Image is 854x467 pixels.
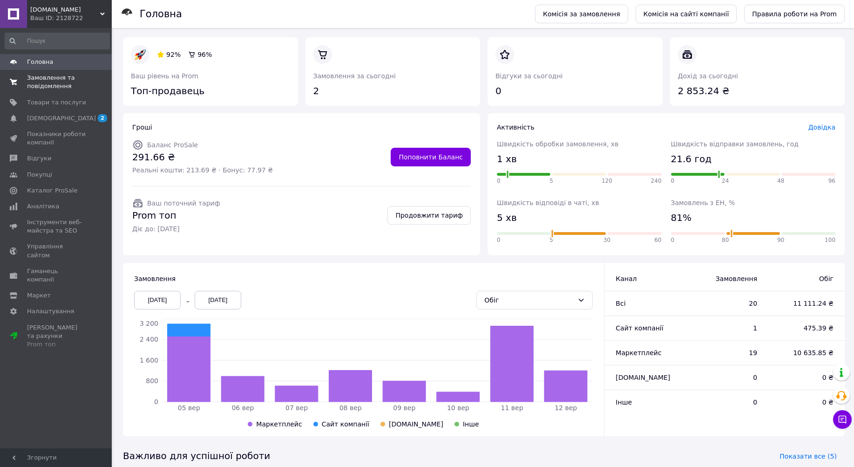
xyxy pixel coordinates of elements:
[231,404,254,412] tspan: 06 вер
[27,74,86,90] span: Замовлення та повідомлення
[696,323,757,333] span: 1
[27,186,77,195] span: Каталог ProSale
[555,404,577,412] tspan: 12 вер
[484,295,574,305] div: Обіг
[671,199,735,206] span: Замовлень з ЕН, %
[27,114,96,123] span: [DEMOGRAPHIC_DATA]
[140,8,182,20] h1: Головна
[671,152,712,166] span: 21.6 год
[779,452,837,461] span: Показати все (5)
[389,420,443,428] span: [DOMAIN_NAME]
[27,98,86,107] span: Товари та послуги
[501,404,523,412] tspan: 11 вер
[147,199,220,207] span: Ваш поточний тариф
[744,5,845,23] a: Правила роботи на Prom
[27,307,75,316] span: Налаштування
[776,398,834,407] span: 0 ₴
[696,274,757,283] span: Замовлення
[497,199,599,206] span: Швидкість відповіді в чаті, хв
[447,404,469,412] tspan: 10 вер
[776,274,834,283] span: Обіг
[134,291,181,309] div: [DATE]
[322,420,369,428] span: Сайт компанії
[387,206,471,225] a: Продовжити тариф
[5,33,110,49] input: Пошук
[123,449,270,463] span: Важливо для успішної роботи
[602,177,612,185] span: 120
[671,140,799,148] span: Швидкість відправки замовлень, год
[27,323,86,349] span: [PERSON_NAME] та рахунки
[30,14,112,22] div: Ваш ID: 2128722
[616,374,670,381] span: [DOMAIN_NAME]
[27,291,51,300] span: Маркет
[722,236,729,244] span: 80
[696,348,757,357] span: 19
[696,299,757,308] span: 20
[195,291,241,309] div: [DATE]
[197,51,212,58] span: 96 %
[651,177,662,185] span: 240
[776,348,834,357] span: 10 635.85 ₴
[27,242,86,259] span: Управління сайтом
[27,171,52,179] span: Покупці
[132,224,220,233] span: Діє до: [DATE]
[603,236,610,244] span: 30
[154,398,158,405] tspan: 0
[27,202,59,211] span: Аналітика
[140,357,158,364] tspan: 1 600
[132,124,152,131] span: Гроші
[27,154,51,163] span: Відгуки
[616,349,661,357] span: Маркетплейс
[27,130,86,147] span: Показники роботи компанії
[497,211,517,225] span: 5 хв
[285,404,308,412] tspan: 07 вер
[722,177,729,185] span: 24
[256,420,302,428] span: Маркетплейс
[497,177,501,185] span: 0
[132,165,273,175] span: Реальні кошти: 213.69 ₴ · Бонус: 77.97 ₴
[27,267,86,284] span: Гаманець компанії
[828,177,835,185] span: 96
[497,236,501,244] span: 0
[777,236,784,244] span: 90
[27,58,53,66] span: Головна
[134,275,176,282] span: Замовлення
[391,148,471,166] a: Поповнити Баланс
[27,340,86,349] div: Prom топ
[696,373,757,382] span: 0
[178,404,200,412] tspan: 05 вер
[776,323,834,333] span: 475.39 ₴
[30,6,100,14] span: Japan-line.com.ua
[535,5,628,23] a: Комісія за замовлення
[825,236,835,244] span: 100
[616,398,632,406] span: Інше
[147,141,198,149] span: Баланс ProSale
[616,324,663,332] span: Сайт компанії
[616,300,625,307] span: Всi
[671,177,675,185] span: 0
[140,320,158,327] tspan: 3 200
[616,275,637,282] span: Канал
[696,398,757,407] span: 0
[497,140,618,148] span: Швидкість обробки замовлення, хв
[777,177,784,185] span: 48
[463,420,479,428] span: Інше
[146,377,158,385] tspan: 800
[549,177,553,185] span: 5
[549,236,553,244] span: 5
[636,5,737,23] a: Комісія на сайті компанії
[140,336,158,343] tspan: 2 400
[671,211,691,225] span: 81%
[393,404,415,412] tspan: 09 вер
[132,209,220,222] span: Prom топ
[808,124,835,131] a: Довідка
[654,236,661,244] span: 60
[497,152,517,166] span: 1 хв
[98,114,107,122] span: 2
[833,410,852,429] button: Чат з покупцем
[671,236,675,244] span: 0
[132,151,273,164] span: 291.66 ₴
[339,404,362,412] tspan: 08 вер
[776,373,834,382] span: 0 ₴
[497,124,535,131] span: Активність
